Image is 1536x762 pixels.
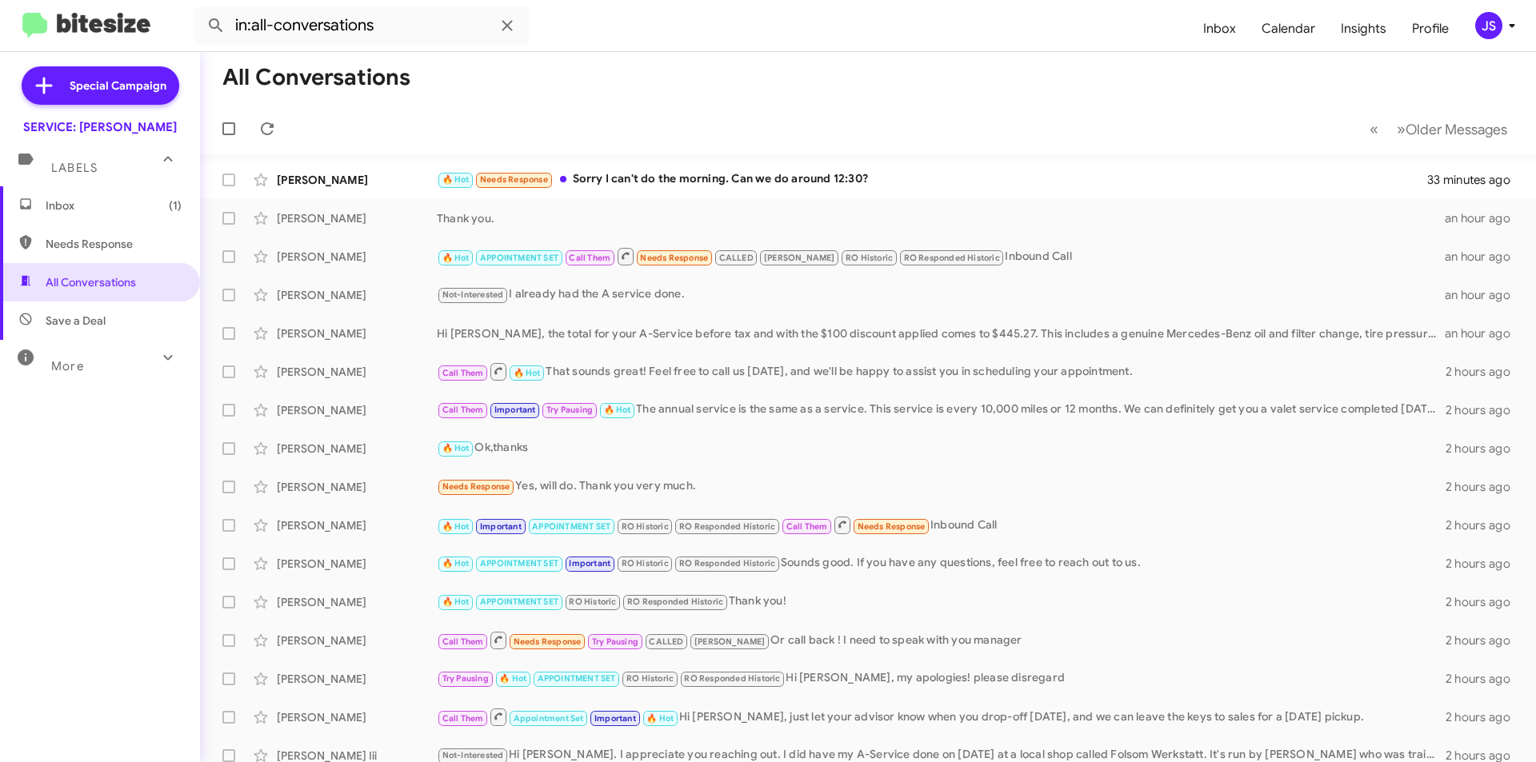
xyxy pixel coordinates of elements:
span: RO Historic [626,673,674,684]
span: 🔥 Hot [499,673,526,684]
div: [PERSON_NAME] [277,402,437,418]
div: The annual service is the same as a service. This service is every 10,000 miles or 12 months. We ... [437,401,1446,419]
span: 🔥 Hot [514,368,541,378]
a: Insights [1328,6,1399,52]
span: CALLED [649,636,683,647]
span: 🔥 Hot [442,443,470,453]
span: Inbox [46,197,182,213]
span: Important [494,405,536,415]
span: 🔥 Hot [646,713,674,724]
div: Sorry I can't do the morning. Can we do around 12:30? [437,170,1427,189]
span: Call Them [569,253,610,263]
div: an hour ago [1445,325,1523,341]
div: 2 hours ago [1446,364,1523,380]
div: [PERSON_NAME] [277,210,437,226]
span: Call Them [442,368,484,378]
span: RO Responded Historic [684,673,780,684]
span: 🔥 Hot [442,596,470,607]
button: JS [1462,12,1518,39]
div: 2 hours ago [1446,402,1523,418]
span: Needs Response [46,236,182,252]
div: Inbound Call [437,515,1446,535]
span: 🔥 Hot [442,558,470,569]
div: an hour ago [1445,210,1523,226]
div: 2 hours ago [1446,632,1523,648]
div: Yes, will do. Thank you very much. [437,477,1446,496]
span: Try Pausing [442,673,489,684]
div: an hour ago [1445,249,1523,265]
span: [PERSON_NAME] [694,636,766,647]
div: [PERSON_NAME] [277,249,437,265]
div: That sounds great! Feel free to call us [DATE], and we'll be happy to assist you in scheduling yo... [437,361,1446,381]
span: Not-Interested [442,289,504,300]
div: Sounds good. If you have any questions, feel free to reach out to us. [437,554,1446,572]
span: Special Campaign [70,78,166,94]
button: Next [1387,113,1517,146]
span: Try Pausing [592,636,638,647]
span: APPOINTMENT SET [480,558,558,569]
div: 2 hours ago [1446,594,1523,610]
div: [PERSON_NAME] [277,632,437,648]
div: 2 hours ago [1446,671,1523,687]
div: [PERSON_NAME] [277,671,437,687]
span: Profile [1399,6,1462,52]
div: SERVICE: [PERSON_NAME] [23,119,177,135]
div: [PERSON_NAME] [277,364,437,380]
div: Thank you. [437,210,1445,226]
div: [PERSON_NAME] [277,441,437,457]
span: RO Responded Historic [679,558,775,569]
div: 2 hours ago [1446,709,1523,725]
span: (1) [169,197,182,213]
span: « [1370,119,1378,139]
div: 2 hours ago [1446,479,1523,495]
div: [PERSON_NAME] [277,517,437,533]
span: APPOINTMENT SET [480,596,558,607]
span: Call Them [786,521,828,532]
span: More [51,359,84,373]
span: RO Historic [622,521,669,532]
div: Inbound Call [437,246,1445,266]
span: Important [480,521,522,532]
div: Hi [PERSON_NAME], just let your advisor know when you drop-off [DATE], and we can leave the keys ... [437,707,1446,727]
div: 2 hours ago [1446,517,1523,533]
span: RO Responded Historic [904,253,1000,263]
div: I already had the A service done. [437,285,1445,304]
div: an hour ago [1445,287,1523,303]
div: Or call back ! I need to speak with you manager [437,630,1446,650]
div: Hi [PERSON_NAME], the total for your A-Service before tax and with the $100 discount applied come... [437,325,1445,341]
div: 2 hours ago [1446,556,1523,572]
span: APPOINTMENT SET [480,253,558,263]
span: APPOINTMENT SET [532,521,610,532]
span: RO Responded Historic [627,596,723,607]
span: RO Historic [846,253,893,263]
span: 🔥 Hot [442,521,470,532]
div: 33 minutes ago [1427,172,1523,188]
span: Try Pausing [546,405,593,415]
span: Call Them [442,405,484,415]
span: Needs Response [514,636,582,647]
a: Calendar [1249,6,1328,52]
div: [PERSON_NAME] [277,709,437,725]
a: Inbox [1190,6,1249,52]
div: [PERSON_NAME] [277,325,437,341]
h1: All Conversations [222,65,410,90]
span: » [1397,119,1406,139]
span: Needs Response [480,174,548,185]
span: RO Responded Historic [679,521,775,532]
span: RO Historic [622,558,669,569]
div: 2 hours ago [1446,441,1523,457]
div: [PERSON_NAME] [277,479,437,495]
div: Thank you! [437,592,1446,611]
span: Needs Response [640,253,708,263]
input: Search [194,6,530,45]
span: Needs Response [858,521,926,532]
div: [PERSON_NAME] [277,594,437,610]
a: Special Campaign [22,66,179,105]
span: Call Them [442,713,484,724]
span: Save a Deal [46,313,106,329]
span: All Conversations [46,274,136,290]
span: 🔥 Hot [604,405,631,415]
span: CALLED [719,253,754,263]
